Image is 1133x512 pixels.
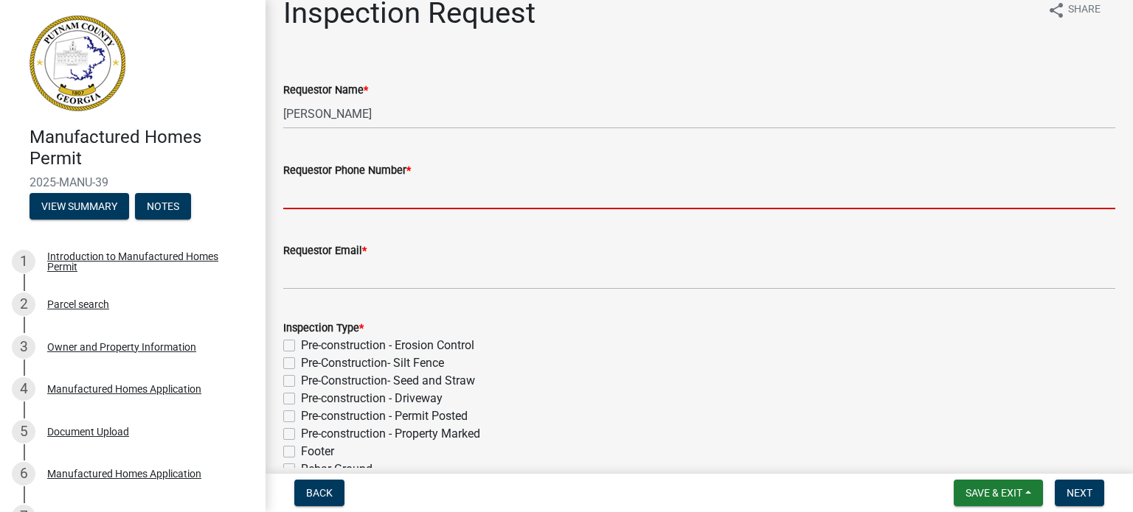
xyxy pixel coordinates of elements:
div: 3 [12,335,35,359]
button: Notes [135,193,191,220]
div: Manufactured Homes Application [47,469,201,479]
label: Pre-construction - Erosion Control [301,337,474,354]
div: Introduction to Manufactured Homes Permit [47,251,242,272]
label: Footer [301,443,334,460]
span: Save & Exit [966,487,1022,499]
i: share [1047,1,1065,19]
label: Pre-Construction- Silt Fence [301,354,444,372]
label: Requestor Email [283,246,367,256]
button: Save & Exit [954,480,1043,506]
label: Pre-construction - Permit Posted [301,407,468,425]
div: Owner and Property Information [47,342,196,352]
label: Rebar Ground [301,460,373,478]
h4: Manufactured Homes Permit [30,127,254,169]
label: Pre-Construction- Seed and Straw [301,372,475,390]
div: 2 [12,292,35,316]
span: 2025-MANU-39 [30,175,236,189]
div: 6 [12,462,35,485]
div: 4 [12,377,35,401]
label: Pre-construction - Property Marked [301,425,480,443]
button: View Summary [30,193,129,220]
div: Document Upload [47,427,129,437]
div: 1 [12,250,35,273]
button: Back [294,480,344,506]
img: Putnam County, Georgia [30,15,125,111]
span: Share [1068,1,1101,19]
div: 5 [12,420,35,443]
span: Back [306,487,333,499]
label: Pre-construction - Driveway [301,390,443,407]
div: Parcel search [47,299,109,309]
wm-modal-confirm: Summary [30,201,129,213]
div: Manufactured Homes Application [47,384,201,394]
span: Next [1067,487,1092,499]
label: Requestor Name [283,85,368,96]
wm-modal-confirm: Notes [135,201,191,213]
label: Requestor Phone Number [283,166,411,176]
button: Next [1055,480,1104,506]
label: Inspection Type [283,323,364,334]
